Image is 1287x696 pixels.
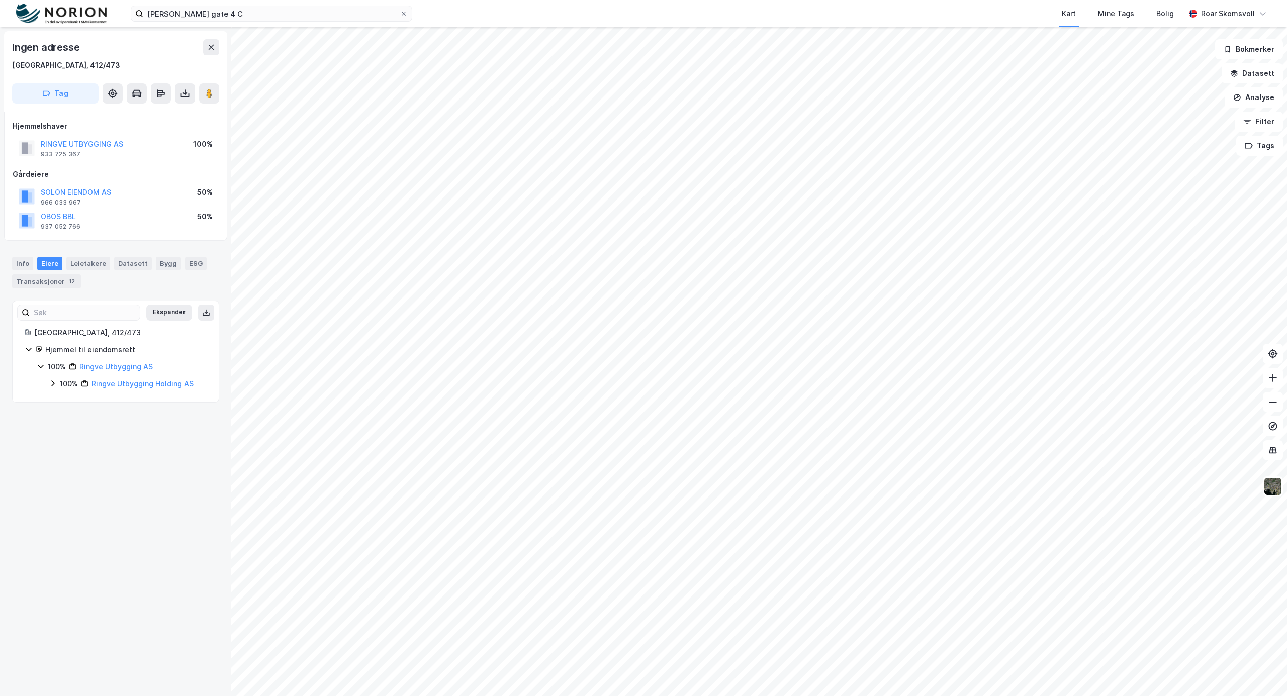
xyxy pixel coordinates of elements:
div: Hjemmelshaver [13,120,219,132]
div: 12 [67,276,77,286]
div: 966 033 967 [41,198,81,207]
div: Transaksjoner [12,274,81,288]
div: 933 725 367 [41,150,80,158]
div: Leietakere [66,257,110,270]
img: 9k= [1263,477,1282,496]
div: Gårdeiere [13,168,219,180]
div: Bygg [156,257,181,270]
button: Bokmerker [1215,39,1283,59]
div: 100% [60,378,78,390]
img: norion-logo.80e7a08dc31c2e691866.png [16,4,107,24]
a: Ringve Utbygging Holding AS [91,379,194,388]
iframe: Chat Widget [1237,648,1287,696]
div: 50% [197,186,213,198]
button: Ekspander [146,305,192,321]
div: Roar Skomsvoll [1201,8,1255,20]
div: [GEOGRAPHIC_DATA], 412/473 [12,59,120,71]
button: Tag [12,83,99,104]
div: Kart [1062,8,1076,20]
button: Filter [1235,112,1283,132]
button: Tags [1236,136,1283,156]
div: 50% [197,211,213,223]
button: Datasett [1222,63,1283,83]
div: Datasett [114,257,152,270]
div: Bolig [1156,8,1174,20]
div: ESG [185,257,207,270]
div: Ingen adresse [12,39,81,55]
div: Mine Tags [1098,8,1134,20]
div: Hjemmel til eiendomsrett [45,344,207,356]
input: Søk på adresse, matrikkel, gårdeiere, leietakere eller personer [143,6,400,21]
div: 100% [193,138,213,150]
button: Analyse [1225,87,1283,108]
a: Ringve Utbygging AS [79,362,153,371]
div: [GEOGRAPHIC_DATA], 412/473 [34,327,207,339]
div: 100% [48,361,66,373]
input: Søk [30,305,140,320]
div: Eiere [37,257,62,270]
div: 937 052 766 [41,223,80,231]
div: Info [12,257,33,270]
